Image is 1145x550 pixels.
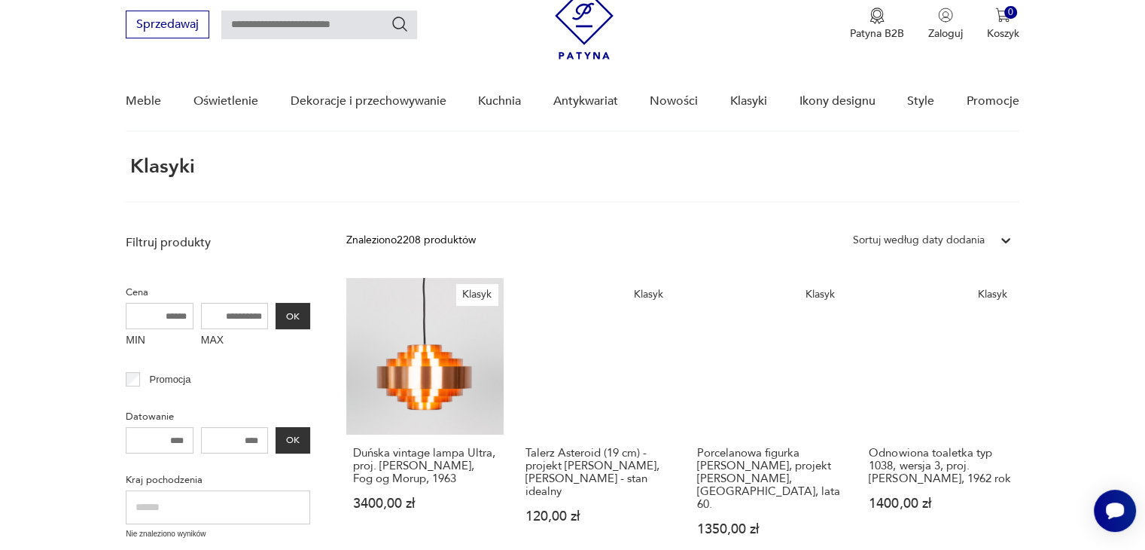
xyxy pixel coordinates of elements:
[853,232,985,249] div: Sortuj według daty dodania
[799,72,875,130] a: Ikony designu
[987,8,1019,41] button: 0Koszyk
[987,26,1019,41] p: Koszyk
[290,72,446,130] a: Dekoracje i przechowywanie
[126,20,209,31] a: Sprzedawaj
[353,447,496,485] h3: Duńska vintage lampa Ultra, proj. [PERSON_NAME], Fog og Morup, 1963
[276,427,310,454] button: OK
[850,8,904,41] a: Ikona medaluPatyna B2B
[967,72,1019,130] a: Promocje
[525,510,668,523] p: 120,00 zł
[126,234,310,251] p: Filtruj produkty
[850,26,904,41] p: Patyna B2B
[938,8,953,23] img: Ikonka użytkownika
[126,72,161,130] a: Meble
[995,8,1010,23] img: Ikona koszyka
[907,72,934,130] a: Style
[126,528,310,540] p: Nie znaleziono wyników
[150,371,191,388] p: Promocja
[869,447,1012,485] h3: Odnowiona toaletka typ 1038, wersja 3, proj. [PERSON_NAME], 1962 rok
[697,447,840,511] h3: Porcelanowa figurka [PERSON_NAME], projekt [PERSON_NAME], [GEOGRAPHIC_DATA], lata 60.
[850,8,904,41] button: Patyna B2B
[928,8,963,41] button: Zaloguj
[193,72,258,130] a: Oświetlenie
[126,284,310,301] p: Cena
[928,26,963,41] p: Zaloguj
[1094,490,1136,532] iframe: Smartsupp widget button
[126,408,310,425] p: Datowanie
[276,303,310,329] button: OK
[478,72,521,130] a: Kuchnia
[869,497,1012,510] p: 1400,00 zł
[869,8,885,24] img: Ikona medalu
[1004,6,1017,19] div: 0
[730,72,767,130] a: Klasyki
[126,472,310,488] p: Kraj pochodzenia
[126,11,209,38] button: Sprzedawaj
[553,72,618,130] a: Antykwariat
[650,72,698,130] a: Nowości
[201,329,269,353] label: MAX
[126,156,195,177] h1: Klasyki
[391,15,409,33] button: Szukaj
[126,329,193,353] label: MIN
[697,523,840,536] p: 1350,00 zł
[525,447,668,498] h3: Talerz Asteroid (19 cm) - projekt [PERSON_NAME], [PERSON_NAME] - stan idealny
[346,232,476,249] div: Znaleziono 2208 produktów
[353,497,496,510] p: 3400,00 zł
